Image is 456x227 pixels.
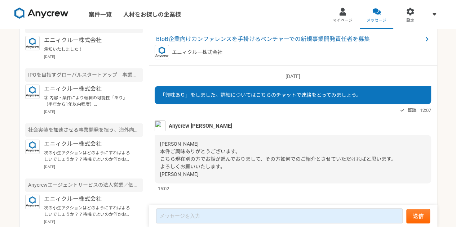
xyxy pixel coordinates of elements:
span: 「興味あり」をしました。詳細についてはこちらのチャットで連絡をとってみましょう。 [160,92,361,98]
p: [DATE] [44,54,143,59]
img: logo_text_blue_01.png [25,36,40,50]
div: 社会実装を加速させる事業開発を担う、海外向け脱炭素クレジット事業推進メンバー [25,123,143,137]
span: BtoB企業向けカンファレンスを手掛けるベンチャーでの新規事業開発責任者を募集 [156,35,422,44]
div: IPOを目指すグローバルスタートアップ 事業責任者候補 [25,68,143,82]
p: 次の小生アクションはどのようにすればよろしいでしょうか？？待機でよいのか何かお送りすれば良いのかご教示いただければ幸いです。 [44,150,133,163]
span: [PERSON_NAME] 本件ご興味ありがとうございます。 こちら現在別の方でお話が進んでおりまして、その方如何でのご紹介とさせていただければと思います。 よろしくお願いいたします。 [PER... [160,141,396,177]
p: ③ 内容・条件により転職の可能性「あり」（半年から1年以内程度） こちらでお願い致します！ [44,95,133,108]
img: tomoya_yamashita.jpeg [155,121,165,131]
img: logo_text_blue_01.png [25,140,40,154]
p: エニィクルー株式会社 [172,49,222,56]
img: logo_text_blue_01.png [25,195,40,209]
span: Anycrew [PERSON_NAME] [169,122,232,130]
span: 設定 [406,18,414,23]
p: エニィクルー株式会社 [44,195,133,203]
p: [DATE] [44,219,143,224]
p: [DATE] [155,73,431,80]
img: logo_text_blue_01.png [25,85,40,99]
span: 既読 [408,106,416,115]
img: 8DqYSo04kwAAAAASUVORK5CYII= [14,8,68,19]
p: 承知いたしました！ [44,46,133,53]
p: 次の小生アクションはどのようにすればよろしいでしょうか？？待機でよいのか何かお送りすれば良いのかご教示いただければ幸いです。 [44,205,133,218]
span: 15:02 [158,185,169,192]
span: 12:07 [420,107,431,114]
p: [DATE] [44,109,143,114]
img: logo_text_blue_01.png [155,45,169,59]
p: エニィクルー株式会社 [44,140,133,148]
p: [DATE] [44,164,143,169]
p: エニィクルー株式会社 [44,85,133,93]
span: メッセージ [367,18,386,23]
p: エニィクルー株式会社 [44,36,133,45]
div: Anycrewエージェントサービスの法人営業／個人アドバイザー（RA・CA） [25,178,143,192]
button: 送信 [406,209,430,223]
span: マイページ [333,18,353,23]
